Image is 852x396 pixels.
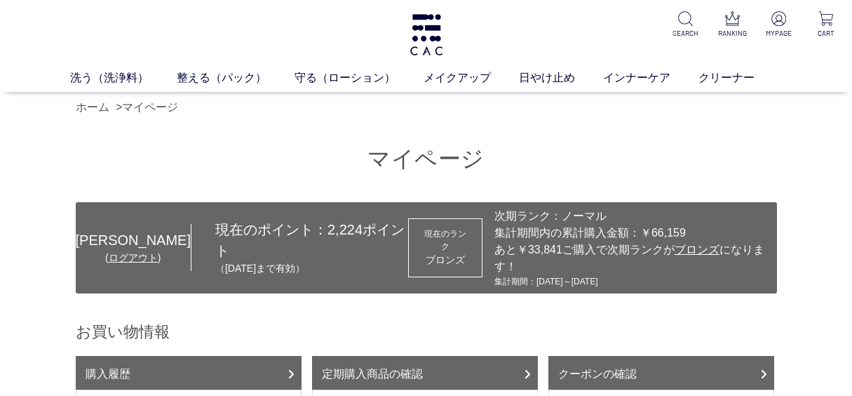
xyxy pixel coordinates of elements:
a: 日やけ止め [519,70,603,86]
a: ログアウト [109,252,158,263]
a: 守る（ローション） [295,70,424,86]
img: logo [408,14,445,55]
p: （[DATE]まで有効） [215,261,408,276]
dt: 現在のランク [421,227,469,253]
a: 定期購入商品の確認 [312,356,538,390]
p: CART [811,28,841,39]
a: インナーケア [603,70,698,86]
div: 集計期間内の累計購入金額：￥66,159 [494,225,770,242]
span: 2,224 [327,222,363,237]
span: ブロンズ [675,244,719,256]
a: クーポンの確認 [548,356,774,390]
div: ブロンズ [421,253,469,268]
a: 購入履歴 [76,356,302,390]
a: RANKING [717,11,748,39]
li: > [116,99,182,116]
a: マイページ [122,101,178,113]
h2: お買い物情報 [76,322,777,342]
a: メイクアップ [424,70,519,86]
a: 整える（パック） [177,70,295,86]
p: SEARCH [670,28,701,39]
div: [PERSON_NAME] [76,230,191,251]
div: 次期ランク：ノーマル [494,208,770,225]
a: MYPAGE [764,11,794,39]
a: CART [811,11,841,39]
a: ホーム [76,101,109,113]
a: 洗う（洗浄料） [70,70,177,86]
a: SEARCH [670,11,701,39]
div: ( ) [76,251,191,265]
div: 集計期間：[DATE]～[DATE] [494,275,770,288]
a: クリーナー [698,70,783,86]
div: 現在のポイント： ポイント [191,219,408,276]
div: あと￥33,841ご購入で次期ランクが になります！ [494,242,770,275]
p: MYPAGE [764,28,794,39]
p: RANKING [717,28,748,39]
h1: マイページ [76,144,777,174]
